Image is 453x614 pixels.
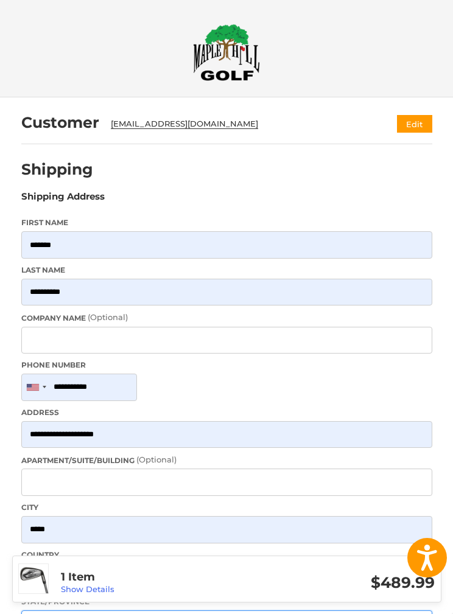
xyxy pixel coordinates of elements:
[21,160,93,179] h2: Shipping
[21,217,432,228] label: First Name
[61,584,114,594] a: Show Details
[21,360,432,371] label: Phone Number
[21,265,432,276] label: Last Name
[397,115,432,133] button: Edit
[22,374,50,400] div: United States: +1
[193,24,260,81] img: Maple Hill Golf
[21,190,105,209] legend: Shipping Address
[21,549,432,560] label: Country
[136,455,177,464] small: (Optional)
[88,312,128,322] small: (Optional)
[61,570,248,584] h3: 1 Item
[21,407,432,418] label: Address
[21,502,432,513] label: City
[19,564,48,593] img: Cobra Darkspeed Irons
[21,312,432,324] label: Company Name
[21,113,99,132] h2: Customer
[248,573,435,592] h3: $489.99
[21,454,432,466] label: Apartment/Suite/Building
